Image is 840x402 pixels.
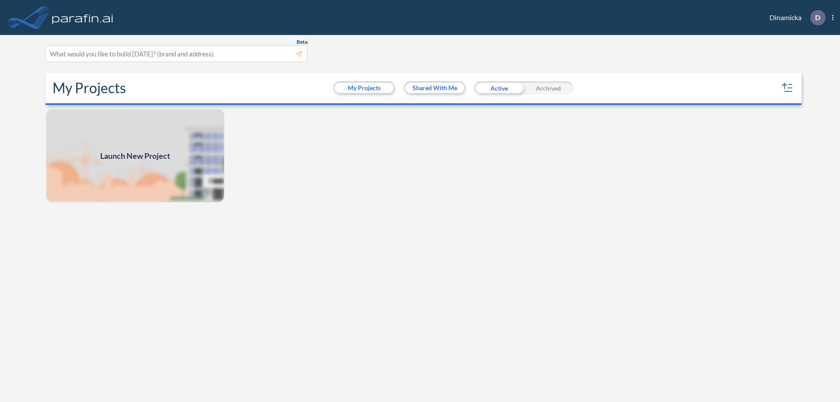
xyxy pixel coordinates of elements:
[45,108,225,203] a: Launch New Project
[52,80,126,96] h2: My Projects
[335,83,394,93] button: My Projects
[50,9,115,26] img: logo
[405,83,464,93] button: Shared With Me
[100,150,170,162] span: Launch New Project
[756,10,833,25] div: Dinamicka
[45,108,225,203] img: add
[780,81,794,95] button: sort
[297,38,308,45] span: Beta
[474,81,524,94] div: Active
[524,81,573,94] div: Archived
[815,14,820,21] p: D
